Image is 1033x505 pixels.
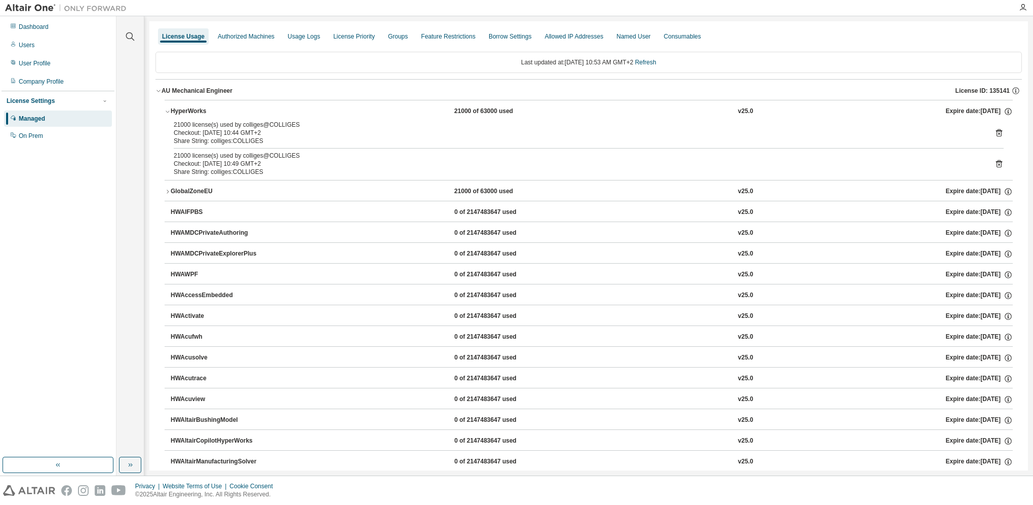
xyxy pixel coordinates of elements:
[946,353,1013,363] div: Expire date: [DATE]
[19,23,49,31] div: Dashboard
[738,229,753,238] div: v25.0
[19,132,43,140] div: On Prem
[388,32,408,41] div: Groups
[163,482,229,490] div: Website Terms of Use
[174,129,979,137] div: Checkout: [DATE] 10:44 GMT+2
[5,3,132,13] img: Altair One
[162,32,205,41] div: License Usage
[288,32,320,41] div: Usage Logs
[171,326,1013,348] button: HWAcufwh0 of 2147483647 usedv25.0Expire date:[DATE]
[635,59,656,66] a: Refresh
[738,353,753,363] div: v25.0
[171,333,262,342] div: HWAcufwh
[489,32,532,41] div: Borrow Settings
[454,437,545,446] div: 0 of 2147483647 used
[738,107,753,116] div: v25.0
[171,270,262,279] div: HWAWPF
[616,32,650,41] div: Named User
[171,243,1013,265] button: HWAMDCPrivateExplorerPlus0 of 2147483647 usedv25.0Expire date:[DATE]
[171,437,262,446] div: HWAltairCopilotHyperWorks
[454,312,545,321] div: 0 of 2147483647 used
[171,107,262,116] div: HyperWorks
[738,270,753,279] div: v25.0
[165,181,1013,203] button: GlobalZoneEU21000 of 63000 usedv25.0Expire date:[DATE]
[229,482,279,490] div: Cookie Consent
[454,208,545,217] div: 0 of 2147483647 used
[946,374,1013,383] div: Expire date: [DATE]
[171,249,262,259] div: HWAMDCPrivateExplorerPlus
[155,52,1022,73] div: Last updated at: [DATE] 10:53 AM GMT+2
[738,457,753,466] div: v25.0
[155,80,1022,102] button: AU Mechanical EngineerLicense ID: 135141
[738,416,753,425] div: v25.0
[946,229,1013,238] div: Expire date: [DATE]
[19,78,64,86] div: Company Profile
[171,451,1013,473] button: HWAltairManufacturingSolver0 of 2147483647 usedv25.0Expire date:[DATE]
[946,291,1013,300] div: Expire date: [DATE]
[171,305,1013,328] button: HWActivate0 of 2147483647 usedv25.0Expire date:[DATE]
[738,187,753,196] div: v25.0
[454,416,545,425] div: 0 of 2147483647 used
[454,107,545,116] div: 21000 of 63000 used
[174,121,979,129] div: 21000 license(s) used by colliges@COLLIGES
[171,416,262,425] div: HWAltairBushingModel
[946,270,1013,279] div: Expire date: [DATE]
[171,222,1013,244] button: HWAMDCPrivateAuthoring0 of 2147483647 usedv25.0Expire date:[DATE]
[946,437,1013,446] div: Expire date: [DATE]
[171,353,262,363] div: HWAcusolve
[946,107,1013,116] div: Expire date: [DATE]
[174,160,979,168] div: Checkout: [DATE] 10:49 GMT+2
[171,368,1013,390] button: HWAcutrace0 of 2147483647 usedv25.0Expire date:[DATE]
[454,457,545,466] div: 0 of 2147483647 used
[738,312,753,321] div: v25.0
[171,388,1013,411] button: HWAcuview0 of 2147483647 usedv25.0Expire date:[DATE]
[171,395,262,404] div: HWAcuview
[738,374,753,383] div: v25.0
[165,100,1013,123] button: HyperWorks21000 of 63000 usedv25.0Expire date:[DATE]
[174,152,979,160] div: 21000 license(s) used by colliges@COLLIGES
[738,291,753,300] div: v25.0
[171,264,1013,286] button: HWAWPF0 of 2147483647 usedv25.0Expire date:[DATE]
[333,32,375,41] div: License Priority
[171,430,1013,452] button: HWAltairCopilotHyperWorks0 of 2147483647 usedv25.0Expire date:[DATE]
[454,229,545,238] div: 0 of 2147483647 used
[171,201,1013,224] button: HWAIFPBS0 of 2147483647 usedv25.0Expire date:[DATE]
[171,457,262,466] div: HWAltairManufacturingSolver
[738,333,753,342] div: v25.0
[946,249,1013,259] div: Expire date: [DATE]
[454,249,545,259] div: 0 of 2147483647 used
[171,374,262,383] div: HWAcutrace
[171,409,1013,431] button: HWAltairBushingModel0 of 2147483647 usedv25.0Expire date:[DATE]
[171,208,262,217] div: HWAIFPBS
[171,291,262,300] div: HWAccessEmbedded
[171,347,1013,369] button: HWAcusolve0 of 2147483647 usedv25.0Expire date:[DATE]
[738,395,753,404] div: v25.0
[19,41,34,49] div: Users
[78,485,89,496] img: instagram.svg
[946,187,1013,196] div: Expire date: [DATE]
[956,87,1010,95] span: License ID: 135141
[545,32,604,41] div: Allowed IP Addresses
[19,115,45,123] div: Managed
[664,32,701,41] div: Consumables
[738,249,753,259] div: v25.0
[162,87,232,95] div: AU Mechanical Engineer
[946,395,1013,404] div: Expire date: [DATE]
[421,32,475,41] div: Feature Restrictions
[174,168,979,176] div: Share String: colliges:COLLIGES
[7,97,55,105] div: License Settings
[946,208,1013,217] div: Expire date: [DATE]
[946,457,1013,466] div: Expire date: [DATE]
[454,270,545,279] div: 0 of 2147483647 used
[171,284,1013,307] button: HWAccessEmbedded0 of 2147483647 usedv25.0Expire date:[DATE]
[218,32,274,41] div: Authorized Machines
[738,437,753,446] div: v25.0
[61,485,72,496] img: facebook.svg
[454,374,545,383] div: 0 of 2147483647 used
[454,353,545,363] div: 0 of 2147483647 used
[454,291,545,300] div: 0 of 2147483647 used
[738,208,753,217] div: v25.0
[946,416,1013,425] div: Expire date: [DATE]
[454,187,545,196] div: 21000 of 63000 used
[946,333,1013,342] div: Expire date: [DATE]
